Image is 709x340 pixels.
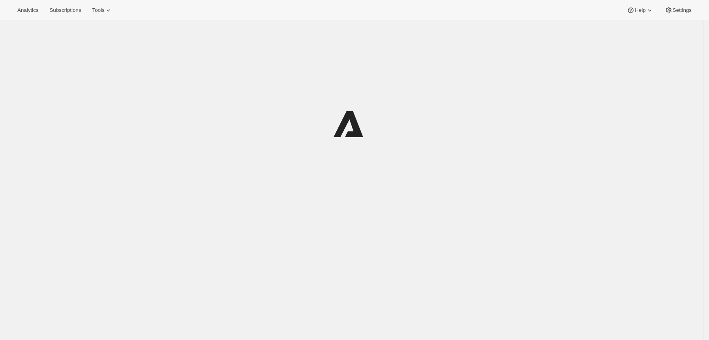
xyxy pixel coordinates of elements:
[49,7,81,13] span: Subscriptions
[13,5,43,16] button: Analytics
[622,5,658,16] button: Help
[635,7,645,13] span: Help
[660,5,696,16] button: Settings
[17,7,38,13] span: Analytics
[673,7,692,13] span: Settings
[92,7,104,13] span: Tools
[45,5,86,16] button: Subscriptions
[87,5,117,16] button: Tools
